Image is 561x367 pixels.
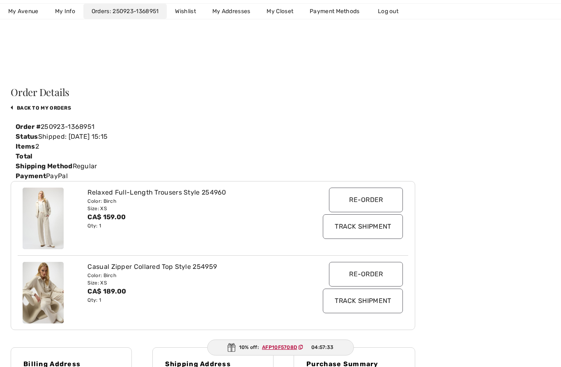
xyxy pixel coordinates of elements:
[47,4,83,19] a: My Info
[87,188,305,197] div: Relaxed Full-Length Trousers Style 254960
[16,132,38,142] label: Status
[87,262,305,272] div: Casual Zipper Collared Top Style 254959
[87,205,305,212] div: Size: XS
[262,344,297,350] ins: AFP10F5708D
[16,122,41,132] label: Order #
[204,4,259,19] a: My Addresses
[207,339,354,356] div: 10% off:
[87,197,305,205] div: Color: Birch
[23,188,64,249] img: joseph-ribkoff-pants-birch_254960b_1_a748_search.jpg
[311,344,333,351] span: 04:57:33
[23,262,64,323] img: joseph-ribkoff-jackets-blazers-birch_254959b_1_f886_search.jpg
[87,279,305,287] div: Size: XS
[11,132,415,142] div: Shipped: [DATE] 15:15
[370,4,415,19] a: Log out
[83,4,167,19] a: Orders
[258,4,301,19] a: My Closet
[11,142,415,151] div: 2
[16,161,73,171] label: Shipping Method
[329,262,403,287] input: Re-order
[16,151,33,161] label: Total
[87,212,305,222] div: CA$ 159.00
[16,171,46,181] label: Payment
[87,272,305,279] div: Color: Birch
[87,222,305,229] div: Qty: 1
[11,87,415,97] h3: Order Details
[11,105,71,111] a: back to My Orders
[323,289,403,313] input: Track Shipment
[87,296,305,304] div: Qty: 1
[110,8,159,15] a: 250923-1368951
[8,7,39,16] span: My Avenue
[228,343,236,352] img: Gift.svg
[323,214,403,239] input: Track Shipment
[301,4,368,19] a: Payment Methods
[11,122,415,132] div: 250923-1368951
[87,287,305,296] div: CA$ 189.00
[329,188,403,212] input: Re-order
[11,161,415,171] div: Regular
[167,4,204,19] a: Wishlist
[11,171,415,181] div: PayPal
[16,142,35,151] label: Items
